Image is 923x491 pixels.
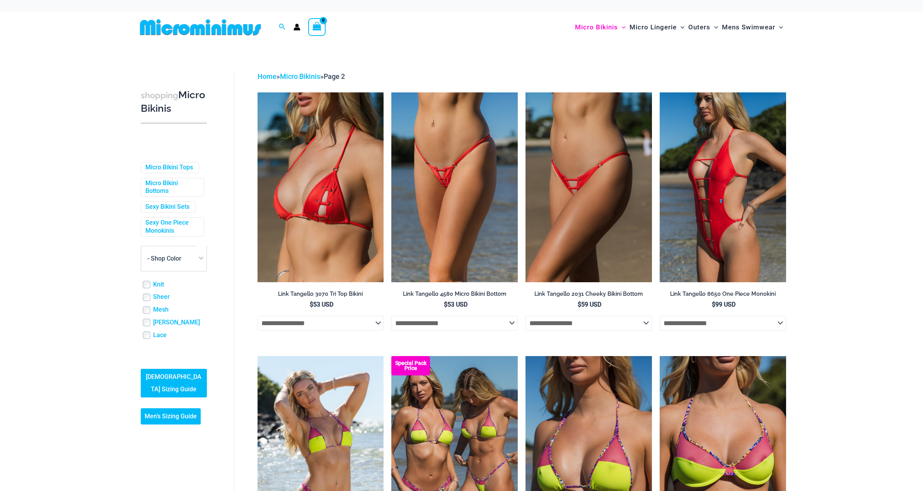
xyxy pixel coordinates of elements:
a: Search icon link [279,22,286,32]
img: Link Tangello 2031 Cheeky 01 [525,92,652,282]
span: $ [310,301,313,308]
span: $ [712,301,715,308]
nav: Site Navigation [572,14,787,40]
b: Special Pack Price [391,361,430,371]
a: Mesh [153,306,169,314]
h3: Micro Bikinis [141,89,207,115]
bdi: 53 USD [444,301,467,308]
span: Micro Bikinis [575,17,618,37]
span: $ [578,301,581,308]
bdi: 53 USD [310,301,333,308]
a: Sexy One Piece Monokinis [145,219,198,235]
a: Link Tangello 8650 One Piece Monokini [660,290,786,300]
img: Link Tangello 3070 Tri Top 01 [258,92,384,282]
span: Menu Toggle [618,17,626,37]
h2: Link Tangello 2031 Cheeky Bikini Bottom [525,290,652,298]
a: Micro Bikini Bottoms [145,179,198,196]
span: Page 2 [324,72,345,80]
a: Link Tangello 2031 Cheeky 01Link Tangello 2031 Cheeky 02Link Tangello 2031 Cheeky 02 [525,92,652,282]
bdi: 59 USD [578,301,601,308]
a: Link Tangello 8650 One Piece Monokini 11Link Tangello 8650 One Piece Monokini 12Link Tangello 865... [660,92,786,282]
span: » » [258,72,345,80]
span: Menu Toggle [710,17,718,37]
a: Sheer [153,293,170,301]
a: Micro Bikini Tops [145,164,193,172]
a: Mens SwimwearMenu ToggleMenu Toggle [720,15,785,39]
a: OutersMenu ToggleMenu Toggle [686,15,720,39]
h2: Link Tangello 8650 One Piece Monokini [660,290,786,298]
a: Lace [153,331,167,339]
bdi: 99 USD [712,301,735,308]
a: Link Tangello 4580 Micro Bikini Bottom [391,290,518,300]
a: Account icon link [293,24,300,31]
a: View Shopping Cart, empty [308,18,326,36]
span: Outers [688,17,710,37]
span: - Shop Color [147,255,181,262]
img: Link Tangello 4580 Micro 01 [391,92,518,282]
a: Micro LingerieMenu ToggleMenu Toggle [628,15,686,39]
img: MM SHOP LOGO FLAT [137,19,264,36]
span: - Shop Color [141,246,207,271]
span: $ [444,301,447,308]
a: Knit [153,281,164,289]
a: Micro BikinisMenu ToggleMenu Toggle [573,15,628,39]
h2: Link Tangello 4580 Micro Bikini Bottom [391,290,518,298]
a: Link Tangello 3070 Tri Top 01Link Tangello 3070 Tri Top 4580 Micro 11Link Tangello 3070 Tri Top 4... [258,92,384,282]
a: [DEMOGRAPHIC_DATA] Sizing Guide [141,369,207,397]
a: Sexy Bikini Sets [145,203,189,211]
a: Home [258,72,276,80]
a: Link Tangello 4580 Micro 01Link Tangello 4580 Micro 02Link Tangello 4580 Micro 02 [391,92,518,282]
a: Micro Bikinis [280,72,320,80]
h2: Link Tangello 3070 Tri Top Bikini [258,290,384,298]
a: Men’s Sizing Guide [141,408,201,425]
span: Micro Lingerie [630,17,677,37]
span: Menu Toggle [775,17,783,37]
span: - Shop Color [141,246,206,271]
a: Link Tangello 2031 Cheeky Bikini Bottom [525,290,652,300]
a: [PERSON_NAME] [153,319,200,327]
img: Link Tangello 8650 One Piece Monokini 11 [660,92,786,282]
span: Mens Swimwear [722,17,775,37]
a: Link Tangello 3070 Tri Top Bikini [258,290,384,300]
span: Menu Toggle [677,17,684,37]
span: shopping [141,90,178,100]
